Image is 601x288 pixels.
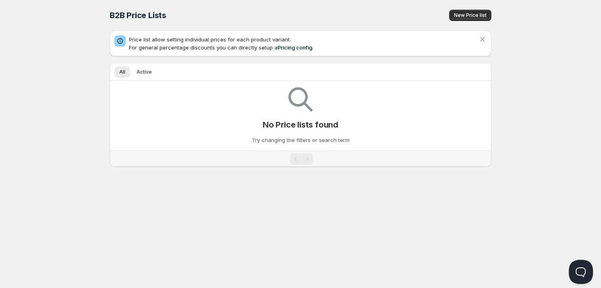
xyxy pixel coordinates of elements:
[278,44,312,51] a: Pricing config
[449,10,491,21] button: New Price list
[110,10,166,20] span: B2B Price Lists
[137,69,152,75] span: Active
[477,34,488,45] button: Dismiss notification
[288,87,313,111] img: Empty search results
[263,120,338,130] p: No Price lists found
[252,136,350,144] p: Try changing the filters or search term
[454,12,487,19] span: New Price list
[119,69,125,75] span: All
[129,35,478,51] p: Price list allow setting individual prices for each product variant. For general percentage disco...
[110,150,491,167] nav: Pagination
[569,260,593,284] iframe: Help Scout Beacon - Open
